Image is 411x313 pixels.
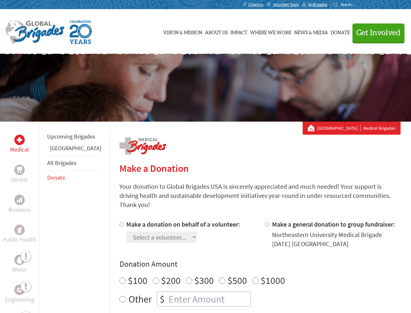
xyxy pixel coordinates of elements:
img: Medical [17,137,22,142]
p: Water [12,265,27,274]
a: Donate [331,15,350,48]
img: Dental [17,167,22,173]
div: Business [14,195,25,205]
div: Water [14,255,25,265]
li: Donate [47,171,101,185]
li: All Brigades [47,156,101,171]
a: BusinessBusiness [8,195,31,214]
a: News & Media [294,15,328,48]
label: $100 [128,274,147,287]
a: Impact [230,15,247,48]
label: Make a general donation to group fundraiser: [272,220,395,228]
a: Public HealthPublic Health [3,225,36,244]
p: Dental [11,175,28,184]
a: About Us [205,15,228,48]
a: All Brigades [47,159,76,167]
div: Public Health [14,225,25,235]
span: Volunteer Tools [273,2,299,7]
img: Public Health [17,227,22,233]
label: $1000 [261,274,285,287]
a: EngineeringEngineering [5,285,34,304]
a: WaterWater [12,255,27,274]
a: Donate [47,174,65,181]
input: Search... [341,2,359,7]
div: $ [157,292,167,306]
img: Water [17,256,22,263]
label: $500 [227,274,247,287]
label: $200 [161,274,181,287]
label: $300 [194,274,214,287]
h2: Make a Donation [119,162,401,174]
li: Upcoming Brigades [47,129,101,144]
img: Global Brigades Celebrating 20 Years [70,21,92,44]
img: Business [17,197,22,202]
span: Get Involved [356,29,401,37]
div: Medical [14,135,25,145]
a: MedicalMedical [10,135,29,154]
a: Upcoming Brigades [47,133,95,140]
a: [GEOGRAPHIC_DATA] [50,144,101,152]
a: DentalDental [11,165,28,184]
li: Panama [47,144,101,156]
div: Engineering [14,285,25,295]
div: Medical Brigades [308,125,395,131]
label: Make a donation on behalf of a volunteer: [126,220,240,228]
p: Engineering [5,295,34,304]
div: Dental [14,165,25,175]
label: Other [129,291,152,306]
p: Public Health [3,235,36,244]
p: Medical [10,145,29,154]
span: MyBrigades [308,2,327,7]
span: Chapters [248,2,263,7]
button: Get Involved [352,23,404,42]
a: Vision & Mission [163,15,202,48]
input: Enter Amount [167,292,251,306]
img: Engineering [17,287,22,292]
img: Global Brigades Logo [5,21,64,44]
p: Business [8,205,31,214]
h4: Donation Amount [119,259,401,269]
p: Your donation to Global Brigades USA is sincerely appreciated and much needed! Your support is dr... [119,182,401,209]
img: logo-medical.png [119,137,166,155]
a: Where We Work [250,15,292,48]
a: [GEOGRAPHIC_DATA] [317,125,361,131]
div: Northeastern University Medical Brigade [DATE] [GEOGRAPHIC_DATA] [272,230,401,248]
